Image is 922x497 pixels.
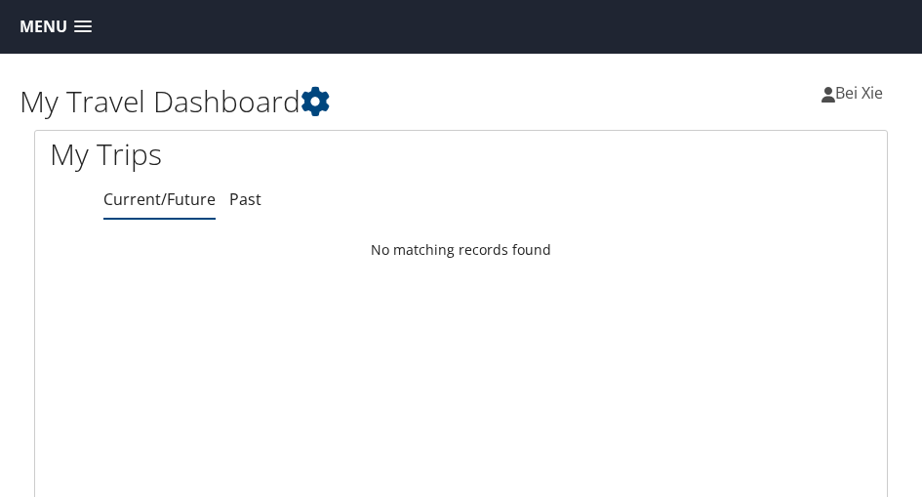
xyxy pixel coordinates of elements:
span: Menu [20,18,67,36]
span: Bei Xie [835,82,883,104]
h1: My Trips [50,134,447,175]
td: No matching records found [35,232,887,268]
h1: My Travel Dashboard [20,81,461,122]
a: Menu [10,11,101,43]
a: Past [229,188,261,210]
a: Bei Xie [822,63,902,122]
a: Current/Future [103,188,216,210]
